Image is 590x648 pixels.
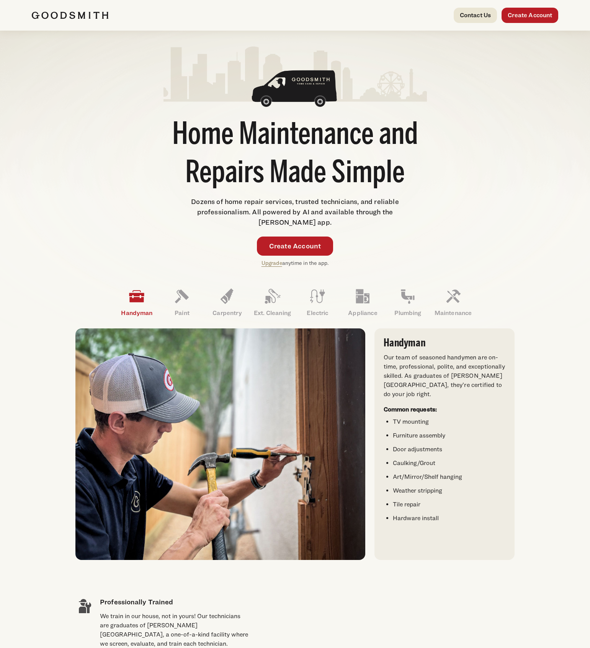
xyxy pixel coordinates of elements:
[384,353,505,399] p: Our team of seasoned handymen are on-time, professional, polite, and exceptionally skilled. As gr...
[159,282,204,322] a: Paint
[393,459,505,468] li: Caulking/Grout
[159,308,204,318] p: Paint
[385,308,430,318] p: Plumbing
[340,282,385,322] a: Appliance
[114,282,159,322] a: Handyman
[384,406,437,413] strong: Common requests:
[393,445,505,454] li: Door adjustments
[393,417,505,426] li: TV mounting
[295,308,340,318] p: Electric
[385,282,430,322] a: Plumbing
[250,282,295,322] a: Ext. Cleaning
[393,431,505,440] li: Furniture assembly
[454,8,497,23] a: Contact Us
[32,11,108,19] img: Goodsmith
[204,308,250,318] p: Carpentry
[340,308,385,318] p: Appliance
[114,308,159,318] p: Handyman
[100,597,249,607] h4: Professionally Trained
[393,514,505,523] li: Hardware install
[204,282,250,322] a: Carpentry
[384,338,505,348] h3: Handyman
[261,260,282,266] a: Upgrade
[295,282,340,322] a: Electric
[430,308,476,318] p: Maintenance
[393,486,505,495] li: Weather stripping
[393,500,505,509] li: Tile repair
[502,8,558,23] a: Create Account
[261,259,329,268] p: anytime in the app.
[430,282,476,322] a: Maintenance
[163,117,427,193] h1: Home Maintenance and Repairs Made Simple
[75,328,365,560] img: A handyman in a cap and polo shirt using a hammer to work on a door frame.
[393,472,505,482] li: Art/Mirror/Shelf hanging
[250,308,295,318] p: Ext. Cleaning
[257,237,333,256] a: Create Account
[191,198,399,226] span: Dozens of home repair services, trusted technicians, and reliable professionalism. All powered by...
